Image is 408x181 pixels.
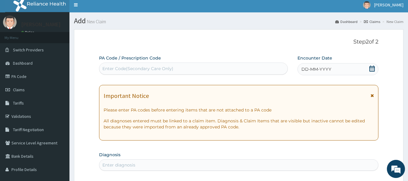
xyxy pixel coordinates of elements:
[99,3,114,18] div: Minimize live chat window
[104,107,374,113] p: Please enter PA codes before entering items that are not attached to a PA code
[374,2,403,8] span: [PERSON_NAME]
[3,15,17,29] img: User Image
[74,17,403,25] h1: Add
[13,127,44,132] span: Tariff Negotiation
[363,1,371,9] img: User Image
[13,100,24,106] span: Tariffs
[21,30,36,34] a: Online
[86,19,106,24] small: New Claim
[104,118,374,130] p: All diagnoses entered must be linked to a claim item. Diagnosis & Claim Items that are visible bu...
[13,47,44,53] span: Switch Providers
[335,19,358,24] a: Dashboard
[99,39,379,45] p: Step 2 of 2
[102,66,173,72] div: Enter Code(Secondary Care Only)
[35,53,83,114] span: We're online!
[104,92,149,99] h1: Important Notice
[99,55,161,61] label: PA Code / Prescription Code
[3,118,115,140] textarea: Type your message and hit 'Enter'
[11,30,24,45] img: d_794563401_company_1708531726252_794563401
[13,87,25,92] span: Claims
[301,66,331,72] span: DD-MM-YYYY
[102,162,135,168] div: Enter diagnosis
[99,152,120,158] label: Diagnosis
[364,19,380,24] a: Claims
[381,19,403,24] li: New Claim
[297,55,332,61] label: Encounter Date
[21,22,61,27] p: [PERSON_NAME]
[31,34,101,42] div: Chat with us now
[13,60,33,66] span: Dashboard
